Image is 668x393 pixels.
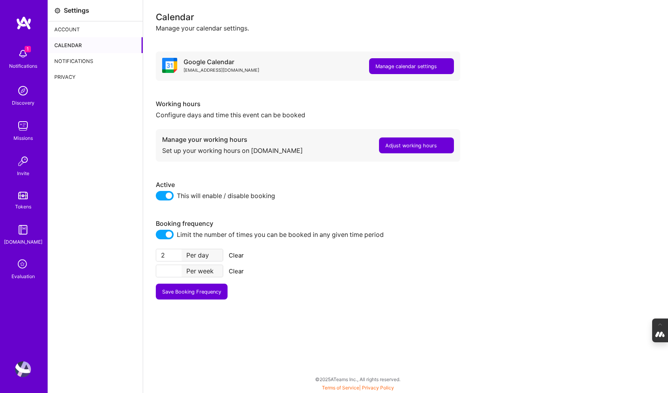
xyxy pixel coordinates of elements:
[322,385,359,391] a: Terms of Service
[15,361,31,377] img: User Avatar
[156,100,460,108] div: Working hours
[16,16,32,30] img: logo
[25,46,31,52] span: 1
[54,8,61,14] i: icon Settings
[162,144,303,155] div: Set up your working hours on [DOMAIN_NAME]
[15,46,31,62] img: bell
[177,230,384,239] span: Limit the number of times you can be booked in any given time period
[11,272,35,280] div: Evaluation
[182,265,223,277] div: Per week
[369,58,454,74] button: Manage calendar settings
[177,191,275,200] span: This will enable / disable booking
[48,21,143,37] div: Account
[13,134,33,142] div: Missions
[15,153,31,169] img: Invite
[156,108,460,120] div: Configure days and time this event can be booked
[48,369,668,389] div: © 2025 ATeams Inc., All rights reserved.
[162,135,303,144] div: Manage your working hours
[440,141,448,149] i: icon LinkArrow
[4,238,42,246] div: [DOMAIN_NAME]
[156,181,460,189] div: Active
[48,37,143,53] div: Calendar
[64,6,89,15] div: Settings
[156,24,655,32] div: Manage your calendar settings.
[156,284,228,300] button: Save Booking Frequency
[379,137,454,153] button: Adjust working hours
[15,83,31,99] img: discovery
[15,257,31,272] i: icon SelectionTeam
[184,66,259,74] div: [EMAIL_ADDRESS][DOMAIN_NAME]
[322,385,394,391] span: |
[226,265,246,277] button: Clear
[156,219,460,228] div: Booking frequency
[48,69,143,85] div: Privacy
[440,62,448,70] i: icon LinkArrow
[182,249,223,261] div: Per day
[48,53,143,69] div: Notifications
[12,99,34,107] div: Discovery
[162,58,177,73] i: icon Google
[15,222,31,238] img: guide book
[226,249,246,261] button: Clear
[375,62,437,71] div: Manage calendar settings
[385,141,437,150] div: Adjust working hours
[184,58,259,66] div: Google Calendar
[18,192,28,199] img: tokens
[17,169,29,177] div: Invite
[15,202,31,211] div: Tokens
[9,62,37,70] div: Notifications
[15,118,31,134] img: teamwork
[13,361,33,377] a: User Avatar
[156,13,655,21] div: Calendar
[362,385,394,391] a: Privacy Policy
